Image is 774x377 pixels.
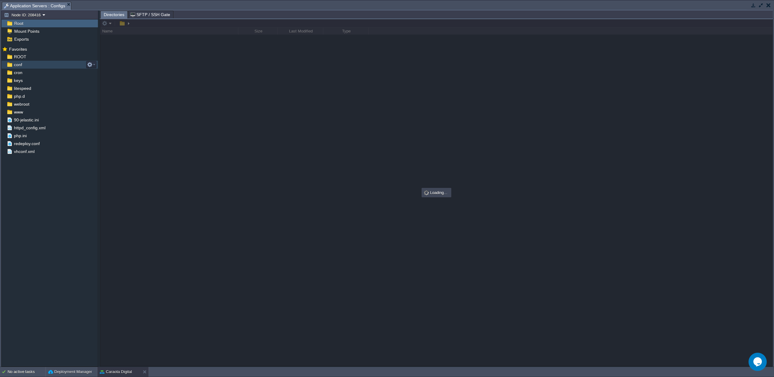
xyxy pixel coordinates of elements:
[8,46,28,52] span: Favorites
[13,101,30,107] a: webroot
[13,117,40,123] a: 90-jelastic.ini
[13,21,24,26] a: Root
[13,54,27,59] a: ROOT
[130,11,170,18] span: SFTP / SSH Gate
[4,12,42,18] button: Node ID: 208416
[13,86,32,91] a: litespeed
[100,369,132,375] button: Caraota Digital
[749,353,768,371] iframe: chat widget
[13,109,24,115] a: www
[13,149,35,154] a: vhconf.xml
[13,62,23,67] a: conf
[13,36,30,42] a: Exports
[13,93,26,99] a: php.d
[13,141,41,146] a: redeploy.conf
[422,188,451,197] div: Loading...
[104,11,124,19] span: Directories
[8,47,28,52] a: Favorites
[13,133,28,138] a: php.ini
[13,70,23,75] a: cron
[13,29,40,34] a: Mount Points
[48,369,92,375] button: Deployment Manager
[4,2,65,10] span: Application Servers : Configs
[8,367,45,377] div: No active tasks
[13,125,46,131] a: httpd_config.xml
[13,78,24,83] a: keys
